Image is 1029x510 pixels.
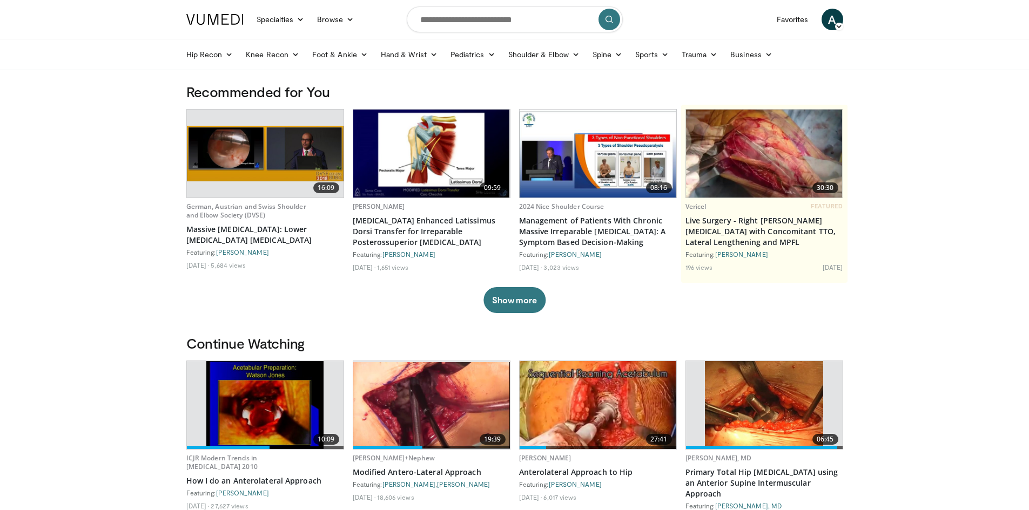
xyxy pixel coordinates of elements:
[382,480,435,488] a: [PERSON_NAME]
[186,83,843,100] h3: Recommended for You
[186,224,344,246] a: Massive [MEDICAL_DATA]: Lower [MEDICAL_DATA] [MEDICAL_DATA]
[629,44,675,65] a: Sports
[519,480,677,488] div: Featuring:
[186,261,210,269] li: [DATE]
[646,182,672,193] span: 08:16
[586,44,629,65] a: Spine
[206,361,324,449] img: 297847_0001_1.png.620x360_q85_upscale.jpg
[685,215,843,248] a: Live Surgery - Right [PERSON_NAME][MEDICAL_DATA] with Concomitant TTO, Lateral Lengthening and MPFL
[437,480,490,488] a: [PERSON_NAME]
[186,475,344,486] a: How I do an Anterolateral Approach
[685,263,713,271] li: 196 views
[543,493,576,501] li: 6,017 views
[812,182,838,193] span: 30:30
[520,110,676,198] a: 08:16
[353,361,510,449] a: 19:39
[480,182,506,193] span: 09:59
[186,14,244,25] img: VuMedi Logo
[715,250,768,258] a: [PERSON_NAME]
[502,44,586,65] a: Shoulder & Elbow
[675,44,724,65] a: Trauma
[211,261,246,269] li: 5,684 views
[216,489,269,497] a: [PERSON_NAME]
[543,263,579,271] li: 3,023 views
[353,493,376,501] li: [DATE]
[686,110,843,198] img: f2822210-6046-4d88-9b48-ff7c77ada2d7.620x360_q85_upscale.jpg
[811,202,843,210] span: FEATURED
[353,453,435,463] a: [PERSON_NAME]+Nephew
[705,361,824,449] img: 263423_3.png.620x360_q85_upscale.jpg
[685,453,752,463] a: [PERSON_NAME], MD
[186,248,344,256] div: Featuring:
[353,263,376,271] li: [DATE]
[306,44,374,65] a: Foot & Ankle
[407,6,623,32] input: Search topics, interventions
[685,250,843,259] div: Featuring:
[180,44,240,65] a: Hip Recon
[250,9,311,30] a: Specialties
[353,215,510,248] a: [MEDICAL_DATA] Enhanced Latissimus Dorsi Transfer for Irreparable Posterossuperior [MEDICAL_DATA]
[382,250,435,258] a: [PERSON_NAME]
[519,263,542,271] li: [DATE]
[187,361,344,449] a: 10:09
[483,287,546,313] button: Show more
[311,9,360,30] a: Browse
[377,263,408,271] li: 1,651 views
[519,493,542,501] li: [DATE]
[353,467,510,478] a: Modified Antero-Lateral Approach
[187,110,344,198] a: 16:09
[519,202,604,211] a: 2024 Nice Shoulder Course
[549,250,602,258] a: [PERSON_NAME]
[519,250,677,259] div: Featuring:
[520,361,676,449] img: 04dc894d-c1b4-47fb-aa86-e9435c337761.620x360_q85_upscale.jpg
[353,110,510,198] a: 09:59
[520,361,676,449] a: 27:41
[519,453,571,463] a: [PERSON_NAME]
[686,110,843,198] a: 30:30
[770,9,815,30] a: Favorites
[313,182,339,193] span: 16:09
[186,488,344,497] div: Featuring:
[685,202,707,211] a: Vericel
[374,44,444,65] a: Hand & Wrist
[186,453,258,471] a: ICJR Modern Trends in [MEDICAL_DATA] 2010
[353,362,510,448] img: df1c4db8-fa70-4dbe-8176-20e68faa4108.620x360_q85_upscale.jpg
[377,493,414,501] li: 18,606 views
[313,434,339,445] span: 10:09
[812,434,838,445] span: 06:45
[519,215,677,248] a: Management of Patients With Chronic Massive Irreparable [MEDICAL_DATA]: A Symptom Based Decision-...
[715,502,782,509] a: [PERSON_NAME], MD
[444,44,502,65] a: Pediatrics
[353,250,510,259] div: Featuring:
[724,44,779,65] a: Business
[520,110,676,198] img: 2fb1b21f-20a4-4c02-8f83-53a491434ec0.620x360_q85_upscale.jpg
[822,9,843,30] a: A
[186,202,306,220] a: German, Austrian and Swiss Shoulder and Elbow Society (DVSE)
[686,361,843,449] a: 06:45
[480,434,506,445] span: 19:39
[646,434,672,445] span: 27:41
[239,44,306,65] a: Knee Recon
[187,126,344,181] img: f8b9de69-7210-46bc-a5cc-323f62c0323e.620x360_q85_upscale.jpg
[216,248,269,256] a: [PERSON_NAME]
[211,501,248,510] li: 27,627 views
[353,480,510,488] div: Featuring: ,
[519,467,677,478] a: Anterolateral Approach to Hip
[353,202,405,211] a: [PERSON_NAME]
[823,263,843,271] li: [DATE]
[353,110,510,198] img: 1eefbaa5-c0eb-42f4-becf-0e8d1b18aab8.620x360_q85_upscale.jpg
[685,467,843,499] a: Primary Total Hip [MEDICAL_DATA] using an Anterior Supine Intermuscular Approach
[186,501,210,510] li: [DATE]
[186,335,843,352] h3: Continue Watching
[685,501,843,510] div: Featuring:
[549,480,602,488] a: [PERSON_NAME]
